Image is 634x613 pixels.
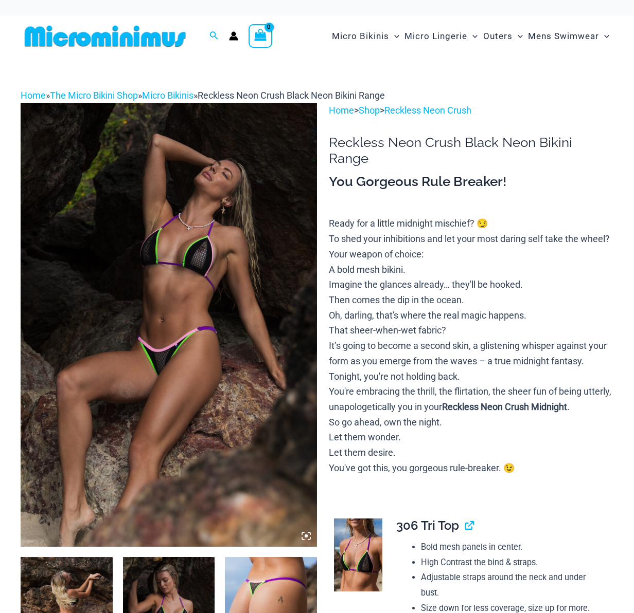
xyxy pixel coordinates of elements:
img: MM SHOP LOGO FLAT [21,25,190,48]
li: Adjustable straps around the neck and under bust. [421,570,605,600]
span: Reckless Neon Crush Black Neon Bikini Range [198,90,385,101]
a: Mens SwimwearMenu ToggleMenu Toggle [525,21,612,52]
a: OutersMenu ToggleMenu Toggle [481,21,525,52]
li: Bold mesh panels in center. [421,540,605,555]
span: Outers [483,23,513,49]
a: The Micro Bikini Shop [50,90,138,101]
a: Account icon link [229,31,238,41]
img: Reckless Neon Crush Black Neon 306 Tri Top [334,518,382,591]
img: Reckless Neon Crush Black Neon 306 Tri Top 296 Cheeky [21,103,317,547]
span: Mens Swimwear [528,23,599,49]
b: Reckless Neon Crush Midnight [442,401,567,412]
span: Menu Toggle [513,23,523,49]
span: Micro Bikinis [332,23,389,49]
li: High Contrast the bind & straps. [421,555,605,570]
a: Micro LingerieMenu ToggleMenu Toggle [402,21,480,52]
a: View Shopping Cart, empty [249,24,272,48]
p: Ready for a little midnight mischief? 😏 To shed your inhibitions and let your most daring self ta... [329,216,613,475]
p: > > [329,103,613,118]
a: Home [21,90,46,101]
a: Micro BikinisMenu ToggleMenu Toggle [329,21,402,52]
a: Micro Bikinis [142,90,193,101]
h1: Reckless Neon Crush Black Neon Bikini Range [329,135,613,166]
span: 306 Tri Top [396,518,459,533]
a: Home [329,105,354,116]
span: Menu Toggle [389,23,399,49]
span: Micro Lingerie [404,23,467,49]
span: » » » [21,90,385,101]
nav: Site Navigation [328,19,613,53]
a: Search icon link [209,30,219,43]
h3: You Gorgeous Rule Breaker! [329,173,613,191]
a: Shop [359,105,380,116]
a: Reckless Neon Crush [384,105,471,116]
span: Menu Toggle [467,23,478,49]
span: Menu Toggle [599,23,609,49]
